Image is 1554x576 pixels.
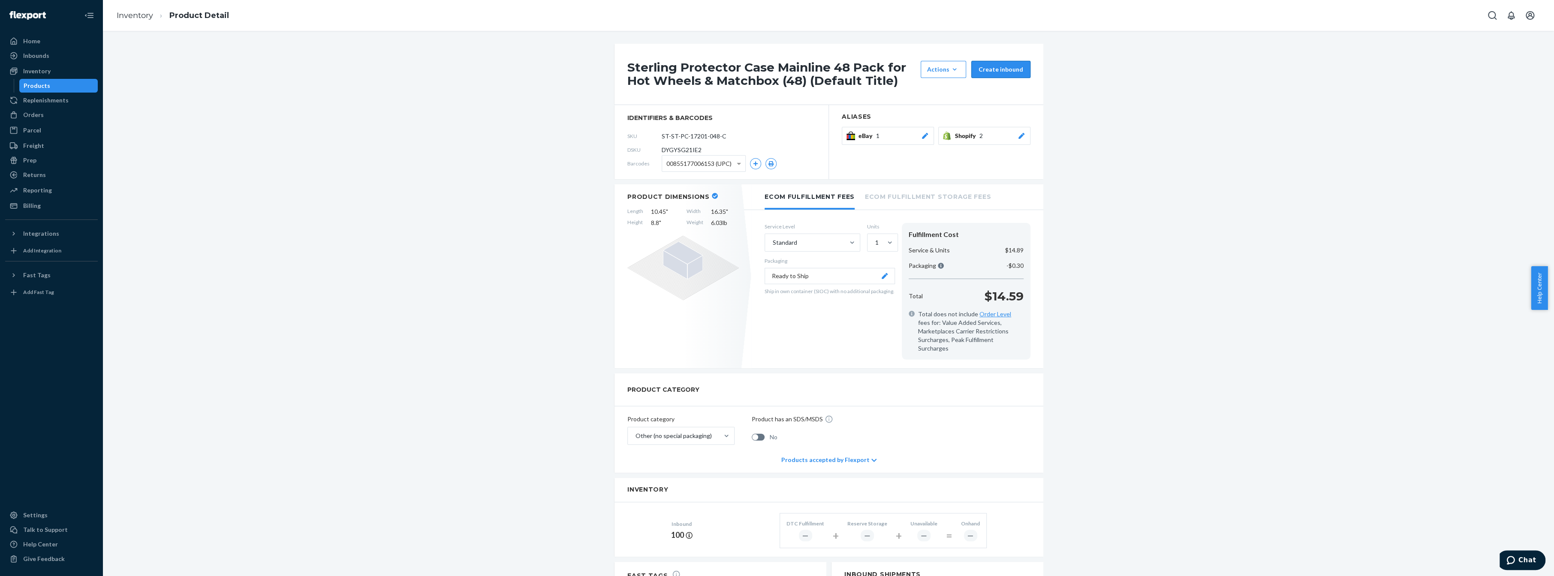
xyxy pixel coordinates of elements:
[659,219,661,226] span: "
[786,520,824,527] div: DTC Fulfillment
[5,168,98,182] a: Returns
[847,520,887,527] div: Reserve Storage
[651,219,679,227] span: 8.8
[865,184,991,208] li: Ecom Fulfillment Storage Fees
[799,530,812,541] div: ―
[711,207,739,216] span: 16.35
[1503,7,1520,24] button: Open notifications
[927,65,960,74] div: Actions
[5,93,98,107] a: Replenishments
[1006,261,1024,270] p: -$0.30
[627,146,662,153] span: DSKU
[5,108,98,122] a: Orders
[5,552,98,566] button: Give Feedback
[909,230,1024,240] div: Fulfillment Cost
[1500,550,1545,572] iframe: Opens a widget where you can chat to one of our agents
[938,127,1030,145] button: Shopify2
[5,49,98,63] a: Inbounds
[726,208,728,215] span: "
[875,238,879,247] div: 1
[24,81,50,90] div: Products
[627,415,735,423] p: Product category
[5,139,98,153] a: Freight
[5,153,98,167] a: Prep
[23,51,49,60] div: Inbounds
[627,207,643,216] span: Length
[858,132,876,140] span: eBay
[635,432,712,440] div: Other (no special packaging)
[985,288,1024,305] p: $14.59
[5,34,98,48] a: Home
[833,528,839,543] div: +
[5,199,98,213] a: Billing
[5,123,98,137] a: Parcel
[971,61,1030,78] button: Create inbound
[921,61,966,78] button: Actions
[781,447,876,473] div: Products accepted by Flexport
[955,132,979,140] span: Shopify
[23,511,48,519] div: Settings
[964,530,977,541] div: ―
[1005,246,1024,255] p: $14.89
[5,508,98,522] a: Settings
[773,238,797,247] div: Standard
[23,96,69,105] div: Replenishments
[896,528,902,543] div: +
[23,555,65,563] div: Give Feedback
[23,201,41,210] div: Billing
[23,271,51,279] div: Fast Tags
[627,486,1030,493] h2: Inventory
[662,146,702,154] span: DYGYSG21IE2
[23,111,44,119] div: Orders
[9,11,46,20] img: Flexport logo
[169,11,229,20] a: Product Detail
[110,3,236,28] ol: breadcrumbs
[946,528,952,543] div: =
[23,141,44,150] div: Freight
[627,382,699,397] h2: PRODUCT CATEGORY
[1531,266,1548,310] button: Help Center
[979,310,1011,318] a: Order Level
[23,186,52,195] div: Reporting
[867,223,895,230] label: Units
[770,433,777,441] span: No
[1484,7,1501,24] button: Open Search Box
[910,520,937,527] div: Unavailable
[5,268,98,282] button: Fast Tags
[651,207,679,216] span: 10.45
[23,67,51,75] div: Inventory
[979,132,983,140] span: 2
[627,61,916,87] h1: Sterling Protector Case Mainline 48 Pack for Hot Wheels & Matchbox (48) (Default Title)
[81,7,98,24] button: Close Navigation
[23,540,58,549] div: Help Center
[917,530,931,541] div: ―
[627,193,710,201] h2: Product Dimensions
[5,285,98,299] a: Add Fast Tag
[5,64,98,78] a: Inventory
[627,160,662,167] span: Barcodes
[909,261,944,270] p: Packaging
[765,288,895,295] p: Ship in own container (SIOC) with no additional packaging.
[918,310,1024,353] span: Total does not include fees for: Value Added Services, Marketplaces Carrier Restrictions Surcharg...
[876,132,879,140] span: 1
[23,156,36,165] div: Prep
[909,246,950,255] p: Service & Units
[23,126,41,135] div: Parcel
[666,156,732,171] span: 00855177006153 (UPC)
[23,288,54,296] div: Add Fast Tag
[627,132,662,140] span: SKU
[687,207,703,216] span: Width
[772,238,773,247] input: Standard
[23,229,59,238] div: Integrations
[635,432,635,440] input: Other (no special packaging)
[23,171,46,179] div: Returns
[23,525,68,534] div: Talk to Support
[687,219,703,227] span: Weight
[666,208,668,215] span: "
[765,223,860,230] label: Service Level
[765,257,895,264] p: Packaging
[752,415,823,423] p: Product has an SDS/MSDS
